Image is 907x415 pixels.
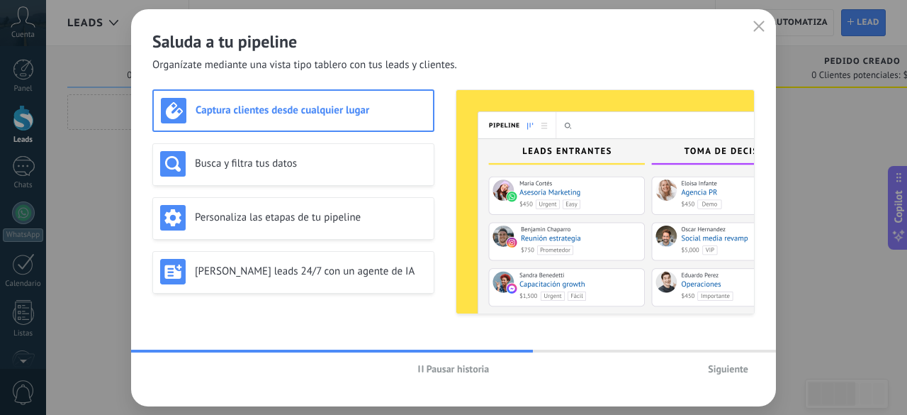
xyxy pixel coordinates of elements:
[427,364,490,374] span: Pausar historia
[196,104,426,117] h3: Captura clientes desde cualquier lugar
[195,265,427,278] h3: [PERSON_NAME] leads 24/7 con un agente de IA
[152,31,755,52] h2: Saluda a tu pipeline
[195,157,427,170] h3: Busca y filtra tus datos
[708,364,748,374] span: Siguiente
[702,358,755,380] button: Siguiente
[152,58,457,72] span: Organízate mediante una vista tipo tablero con tus leads y clientes.
[195,211,427,224] h3: Personaliza las etapas de tu pipeline
[412,358,496,380] button: Pausar historia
